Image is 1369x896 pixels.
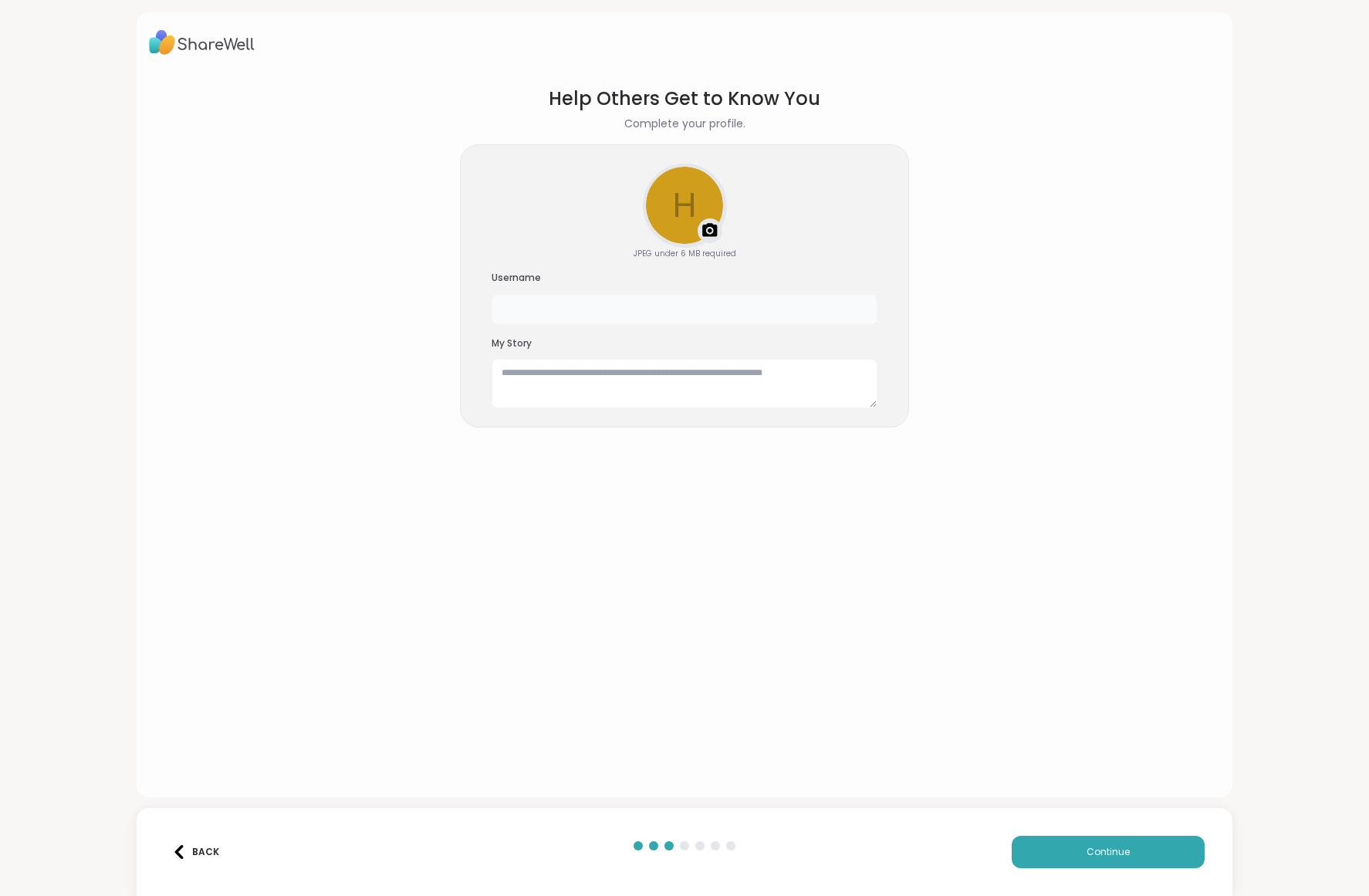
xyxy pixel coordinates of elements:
div: JPEG under 6 MB required [634,248,736,259]
button: Back [164,836,226,868]
button: Continue [1012,836,1205,868]
h1: Help Others Get to Know You [549,85,820,113]
img: ShareWell Logo [149,25,255,60]
div: Back [172,845,219,859]
h3: My Story [492,337,877,350]
h3: Username [492,272,877,285]
span: Continue [1087,845,1130,859]
h2: Complete your profile. [624,116,745,132]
